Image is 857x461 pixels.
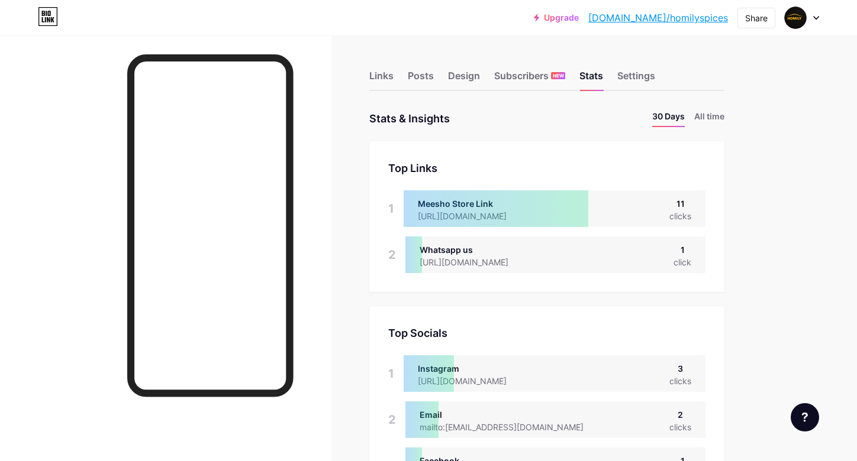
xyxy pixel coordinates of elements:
[418,375,526,387] div: [URL][DOMAIN_NAME]
[652,110,685,127] li: 30 Days
[588,11,728,25] a: [DOMAIN_NAME]/homilyspices
[694,110,724,127] li: All time
[369,110,450,127] div: Stats & Insights
[388,236,396,273] div: 2
[420,244,527,256] div: Whatsapp us
[388,325,705,341] div: Top Socials
[669,197,691,210] div: 11
[420,421,603,433] div: mailto:[EMAIL_ADDRESS][DOMAIN_NAME]
[388,160,705,176] div: Top Links
[674,244,691,256] div: 1
[420,256,527,268] div: [URL][DOMAIN_NAME]
[669,210,691,222] div: clicks
[669,362,691,375] div: 3
[553,72,564,79] span: NEW
[494,69,565,90] div: Subscribers
[408,69,434,90] div: Posts
[388,401,396,438] div: 2
[784,7,807,29] img: homilyspices
[669,408,691,421] div: 2
[420,408,603,421] div: Email
[388,190,394,227] div: 1
[534,13,579,22] a: Upgrade
[669,375,691,387] div: clicks
[418,362,526,375] div: Instagram
[674,256,691,268] div: click
[745,12,768,24] div: Share
[388,355,394,392] div: 1
[617,69,655,90] div: Settings
[448,69,480,90] div: Design
[579,69,603,90] div: Stats
[369,69,394,90] div: Links
[669,421,691,433] div: clicks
